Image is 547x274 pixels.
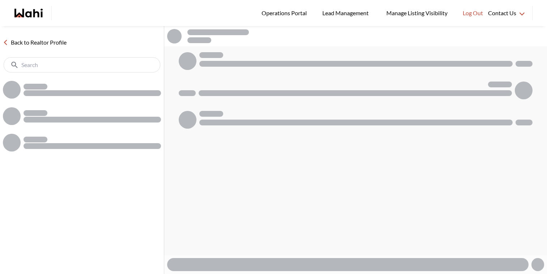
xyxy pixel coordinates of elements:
span: Log Out [463,8,483,18]
span: Operations Portal [262,8,309,18]
a: Wahi homepage [14,9,43,17]
span: Lead Management [322,8,371,18]
span: Manage Listing Visibility [384,8,450,18]
input: Search [21,61,144,68]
